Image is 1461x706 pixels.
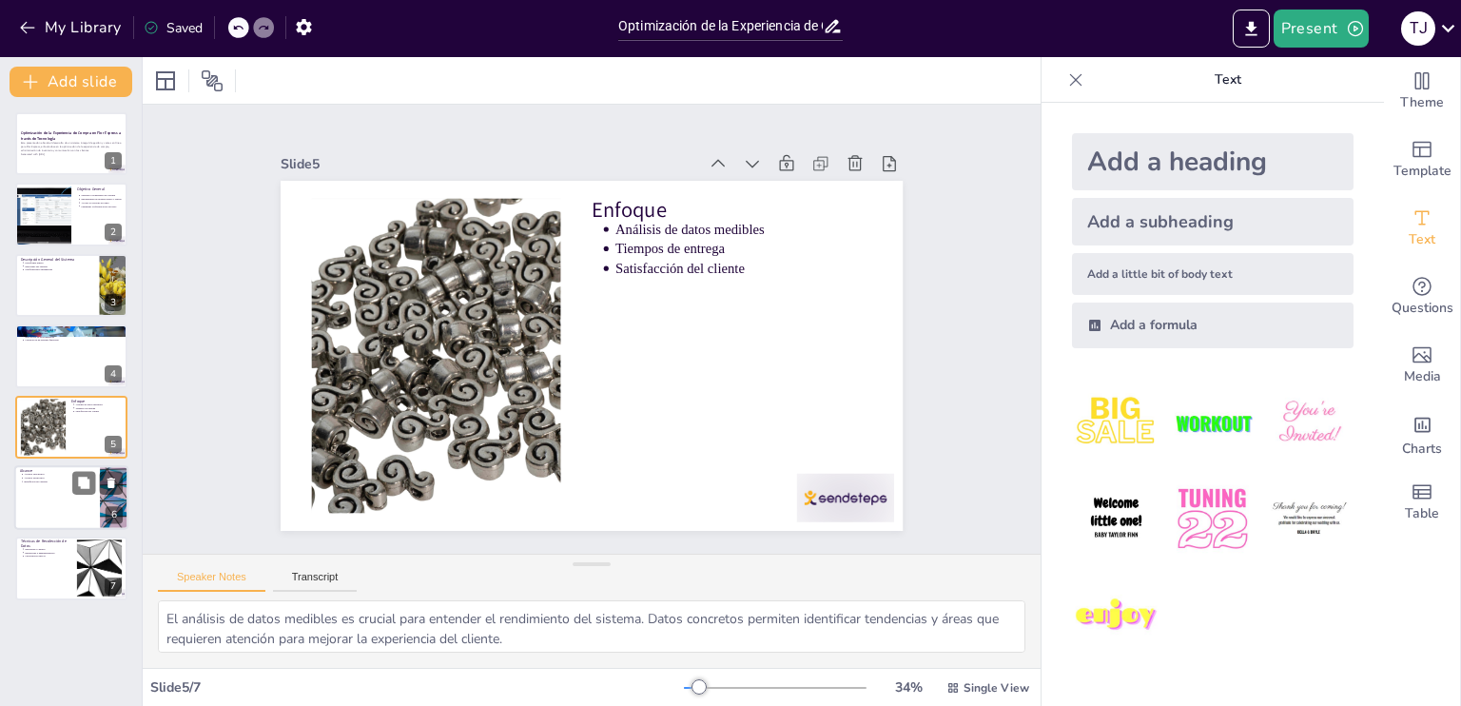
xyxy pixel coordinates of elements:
[25,551,71,555] p: Entrevistas a administradores
[1091,57,1365,103] p: Text
[886,678,931,696] div: 34 %
[1384,194,1460,263] div: Add text boxes
[15,254,127,317] div: 3
[25,555,71,559] p: Observación directa
[106,506,123,523] div: 6
[1168,379,1256,467] img: 2.jpeg
[1384,331,1460,400] div: Add images, graphics, shapes or video
[1401,11,1435,46] div: T J
[25,265,93,268] p: Funciones del sistema
[24,480,94,483] p: Beneficios del sistema
[14,12,129,43] button: My Library
[1384,400,1460,468] div: Add charts and graphs
[21,327,122,333] p: Tipo de Investigación
[618,12,823,40] input: Insert title
[105,578,122,595] div: 7
[105,294,122,311] div: 3
[15,396,127,459] div: 5
[251,136,662,241] div: Slide 5
[20,468,94,474] p: Alcance
[24,477,94,480] p: Alcance explicativo
[105,152,122,169] div: 1
[273,571,358,592] button: Transcript
[592,164,847,236] p: Análisis de datos medibles
[1072,133,1354,190] div: Add a heading
[564,140,844,226] p: Enfoque
[100,471,123,494] button: Delete Slide
[105,224,122,241] div: 2
[1384,468,1460,537] div: Add a table
[15,537,127,599] div: 7
[21,130,121,141] strong: Optimización de la Experiencia de Compra en Flor Express a través de Tecnología
[24,473,94,477] p: Alcance descriptivo
[81,201,122,205] p: Acceso al catálogo en línea
[1072,572,1160,660] img: 7.jpeg
[21,152,122,156] p: Generated with [URL]
[1233,10,1270,48] button: Export to PowerPoint
[105,365,122,382] div: 4
[77,186,122,191] p: Objetivo General
[75,409,122,413] p: Satisfacción del cliente
[25,268,93,272] p: Notificaciones automáticas
[1274,10,1369,48] button: Present
[1402,439,1442,460] span: Charts
[1404,366,1441,387] span: Media
[150,66,181,96] div: Layout
[1400,92,1444,113] span: Theme
[81,204,122,207] p: Optimizar la eficiencia del proceso
[1409,229,1435,250] span: Text
[596,183,851,255] p: Tiempos de entrega
[1401,10,1435,48] button: T J
[25,339,122,343] p: Creación de un sistema funcional
[1265,379,1354,467] img: 3.jpeg
[21,539,71,549] p: Técnicas de Recolección de Datos
[1072,303,1354,348] div: Add a formula
[1384,57,1460,126] div: Change the overall theme
[158,571,265,592] button: Speaker Notes
[25,261,93,265] p: Plataforma digital
[15,324,127,387] div: 4
[105,436,122,453] div: 5
[21,142,122,152] p: Esta presentación aborda el desarrollo de un sistema integral de gestión y ventas en línea para F...
[25,335,122,339] p: Resolución de problemáticas
[600,202,855,274] p: Satisfacción del cliente
[75,402,122,406] p: Análisis de datos medibles
[72,471,95,494] button: Duplicate Slide
[1392,298,1453,319] span: Questions
[15,112,127,175] div: 1
[21,257,94,263] p: Descripción General del Sistema
[1265,475,1354,563] img: 6.jpeg
[81,193,122,197] p: Mejorar la experiencia de compra
[25,332,122,336] p: Investigación aplicada
[1072,198,1354,245] div: Add a subheading
[1072,379,1160,467] img: 1.jpeg
[10,67,132,97] button: Add slide
[15,183,127,245] div: 2
[75,406,122,410] p: Tiempos de entrega
[14,465,128,530] div: 6
[201,69,224,92] span: Position
[25,548,71,552] p: Encuestas a clientes
[71,398,122,403] p: Enfoque
[158,600,1025,653] textarea: El análisis de datos medibles es crucial para entender el rendimiento del sistema. Datos concreto...
[1072,475,1160,563] img: 4.jpeg
[1405,503,1439,524] span: Table
[144,19,203,37] div: Saved
[1384,263,1460,331] div: Get real-time input from your audience
[1384,126,1460,194] div: Add ready made slides
[1072,253,1354,295] div: Add a little bit of body text
[1168,475,1256,563] img: 5.jpeg
[150,678,684,696] div: Slide 5 / 7
[81,197,122,201] p: Implementar un sistema rápido y seguro
[1393,161,1451,182] span: Template
[964,680,1029,696] span: Single View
